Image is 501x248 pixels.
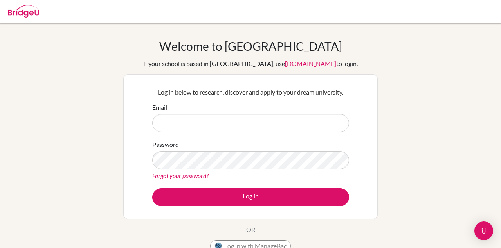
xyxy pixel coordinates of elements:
a: [DOMAIN_NAME] [285,60,336,67]
button: Log in [152,188,349,206]
p: OR [246,225,255,234]
img: Bridge-U [8,5,39,18]
div: Open Intercom Messenger [474,221,493,240]
a: Forgot your password? [152,172,209,179]
label: Password [152,140,179,149]
div: If your school is based in [GEOGRAPHIC_DATA], use to login. [143,59,358,68]
p: Log in below to research, discover and apply to your dream university. [152,87,349,97]
label: Email [152,103,167,112]
h1: Welcome to [GEOGRAPHIC_DATA] [159,39,342,53]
